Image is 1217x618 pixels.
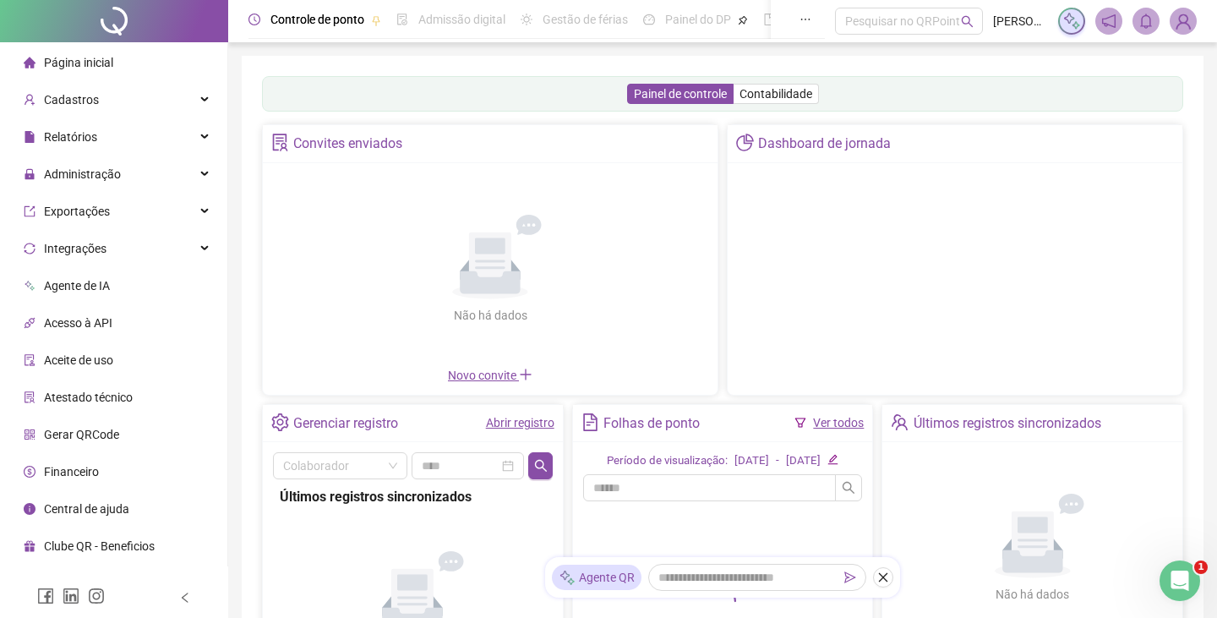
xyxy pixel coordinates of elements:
[763,14,775,25] span: book
[271,134,289,151] span: solution
[543,13,628,26] span: Gestão de férias
[24,354,35,366] span: audit
[412,306,568,325] div: Não há dados
[1062,12,1081,30] img: sparkle-icon.fc2bf0ac1784a2077858766a79e2daf3.svg
[396,14,408,25] span: file-done
[24,466,35,478] span: dollar
[44,465,99,479] span: Financeiro
[794,417,806,429] span: filter
[1160,561,1200,601] iframe: Intercom live chat
[248,14,260,25] span: clock-circle
[786,452,821,470] div: [DATE]
[44,539,155,553] span: Clube QR - Beneficios
[24,168,35,180] span: lock
[552,565,641,590] div: Agente QR
[24,57,35,68] span: home
[1171,8,1196,34] img: 85622
[63,588,79,604] span: linkedin
[293,409,398,438] div: Gerenciar registro
[758,129,891,158] div: Dashboard de jornada
[559,569,576,587] img: sparkle-icon.fc2bf0ac1784a2077858766a79e2daf3.svg
[24,243,35,254] span: sync
[44,428,119,441] span: Gerar QRCode
[371,15,381,25] span: pushpin
[24,503,35,515] span: info-circle
[665,13,731,26] span: Painel do DP
[271,413,289,431] span: setting
[44,205,110,218] span: Exportações
[1138,14,1154,29] span: bell
[519,368,532,381] span: plus
[44,391,133,404] span: Atestado técnico
[24,131,35,143] span: file
[24,540,35,552] span: gift
[24,429,35,440] span: qrcode
[739,87,812,101] span: Contabilidade
[44,167,121,181] span: Administração
[581,413,599,431] span: file-text
[827,454,838,465] span: edit
[842,481,855,495] span: search
[448,369,532,382] span: Novo convite
[707,585,739,617] span: loading
[734,452,769,470] div: [DATE]
[44,242,106,255] span: Integrações
[280,486,546,507] div: Últimos registros sincronizados
[955,585,1111,604] div: Não há dados
[24,391,35,403] span: solution
[24,205,35,217] span: export
[293,129,402,158] div: Convites enviados
[270,13,364,26] span: Controle de ponto
[603,409,700,438] div: Folhas de ponto
[877,572,889,583] span: close
[37,588,54,604] span: facebook
[44,93,99,107] span: Cadastros
[1194,561,1208,574] span: 1
[24,317,35,329] span: api
[418,13,505,26] span: Admissão digital
[24,94,35,106] span: user-add
[1101,14,1116,29] span: notification
[44,279,110,293] span: Agente de IA
[44,316,112,330] span: Acesso à API
[44,130,97,144] span: Relatórios
[738,15,748,25] span: pushpin
[643,14,655,25] span: dashboard
[607,452,728,470] div: Período de visualização:
[44,353,113,367] span: Aceite de uso
[521,14,532,25] span: sun
[736,134,754,151] span: pie-chart
[88,588,105,604] span: instagram
[891,413,909,431] span: team
[844,572,856,583] span: send
[44,502,129,516] span: Central de ajuda
[534,459,548,473] span: search
[44,56,113,69] span: Página inicial
[961,15,974,28] span: search
[813,416,864,429] a: Ver todos
[993,12,1048,30] span: [PERSON_NAME]
[776,452,779,470] div: -
[634,87,727,101] span: Painel de controle
[486,416,554,429] a: Abrir registro
[800,14,811,25] span: ellipsis
[179,592,191,604] span: left
[914,409,1101,438] div: Últimos registros sincronizados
